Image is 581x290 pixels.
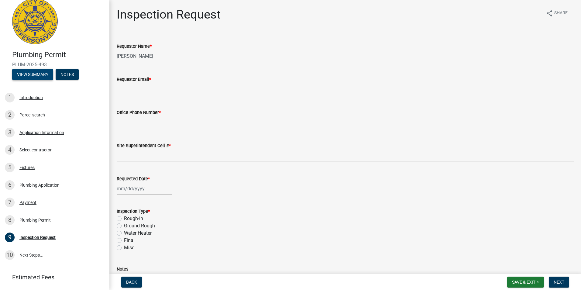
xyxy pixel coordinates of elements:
[124,244,134,251] label: Misc
[121,277,142,288] button: Back
[12,72,53,77] wm-modal-confirm: Summary
[117,182,172,195] input: mm/dd/yyyy
[5,145,15,155] div: 4
[554,10,568,17] span: Share
[19,130,64,135] div: Application Information
[5,215,15,225] div: 8
[117,177,150,181] label: Requested Date
[541,7,572,19] button: shareShare
[19,183,60,187] div: Plumbing Application
[19,148,52,152] div: Select contractor
[19,113,45,117] div: Parcel search
[56,69,79,80] button: Notes
[124,215,143,222] label: Rough-in
[5,198,15,207] div: 7
[5,93,15,102] div: 1
[117,78,151,82] label: Requestor Email
[5,180,15,190] div: 6
[12,69,53,80] button: View Summary
[117,144,171,148] label: Site Superintendent Cell #
[19,235,56,240] div: Inspection Request
[5,250,15,260] div: 10
[117,111,161,115] label: Office Phone Number
[12,50,105,59] h4: Plumbing Permit
[554,280,564,285] span: Next
[546,10,553,17] i: share
[56,72,79,77] wm-modal-confirm: Notes
[19,218,51,222] div: Plumbing Permit
[507,277,544,288] button: Save & Exit
[117,7,221,22] h1: Inspection Request
[5,233,15,242] div: 9
[124,230,152,237] label: Water Heater
[5,128,15,137] div: 3
[19,165,35,170] div: Fixtures
[5,163,15,172] div: 5
[124,237,135,244] label: Final
[5,271,100,283] a: Estimated Fees
[549,277,569,288] button: Next
[512,280,535,285] span: Save & Exit
[5,110,15,120] div: 2
[117,267,128,271] label: Notes
[117,44,152,49] label: Requestor Name
[126,280,137,285] span: Back
[117,209,150,214] label: Inspection Type
[19,200,36,205] div: Payment
[124,222,155,230] label: Ground Rough
[12,62,97,67] span: PLUM-2025-493
[19,95,43,100] div: Introduction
